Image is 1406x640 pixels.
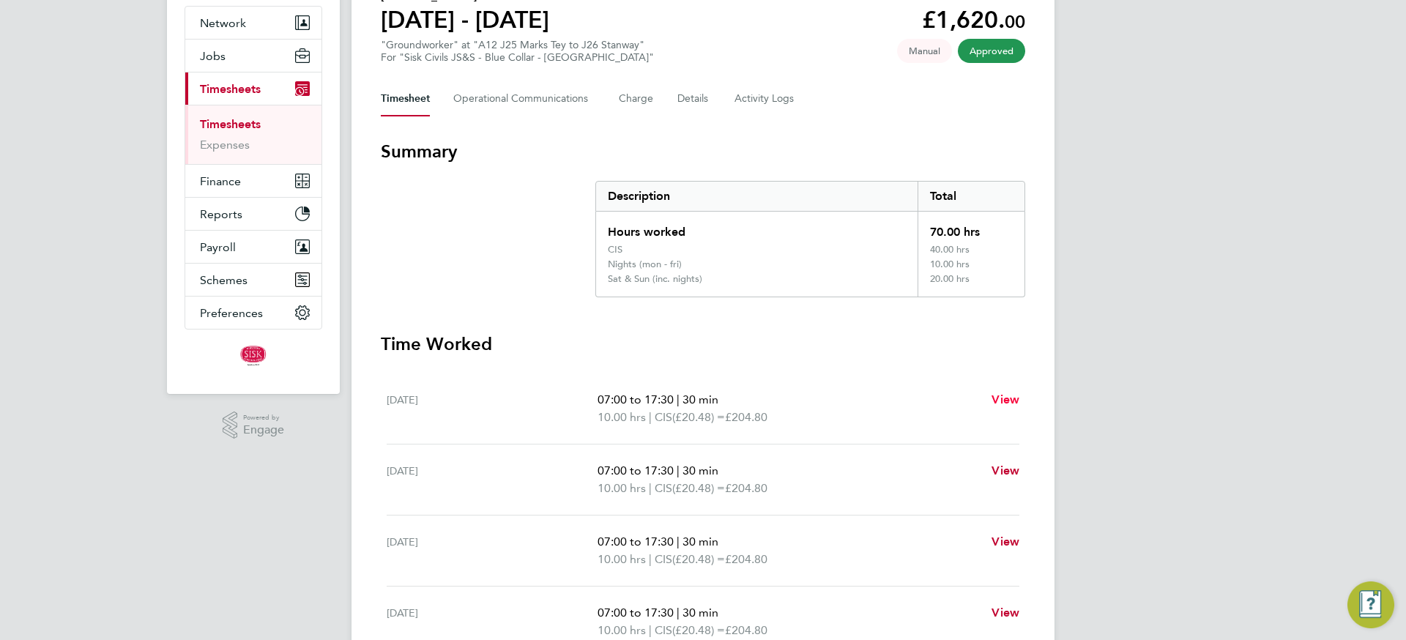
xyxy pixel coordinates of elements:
[619,81,654,116] button: Charge
[672,552,725,566] span: (£20.48) =
[200,49,226,63] span: Jobs
[243,412,284,424] span: Powered by
[185,7,321,39] button: Network
[453,81,595,116] button: Operational Communications
[655,622,672,639] span: CIS
[387,462,598,497] div: [DATE]
[200,117,261,131] a: Timesheets
[598,392,674,406] span: 07:00 to 17:30
[387,391,598,426] div: [DATE]
[992,392,1019,406] span: View
[734,81,796,116] button: Activity Logs
[381,5,549,34] h1: [DATE] - [DATE]
[596,212,918,244] div: Hours worked
[381,51,654,64] div: For "Sisk Civils JS&S - Blue Collar - [GEOGRAPHIC_DATA]"
[992,464,1019,477] span: View
[922,6,1025,34] app-decimal: £1,620.
[992,606,1019,619] span: View
[649,481,652,495] span: |
[381,39,654,64] div: "Groundworker" at "A12 J25 Marks Tey to J26 Stanway"
[649,623,652,637] span: |
[672,410,725,424] span: (£20.48) =
[897,39,952,63] span: This timesheet was manually created.
[381,140,1025,163] h3: Summary
[185,40,321,72] button: Jobs
[958,39,1025,63] span: This timesheet has been approved.
[200,16,246,30] span: Network
[239,344,268,368] img: johnsisk-logo-retina.png
[185,297,321,329] button: Preferences
[598,606,674,619] span: 07:00 to 17:30
[682,606,718,619] span: 30 min
[725,623,767,637] span: £204.80
[381,332,1025,356] h3: Time Worked
[682,464,718,477] span: 30 min
[608,244,622,256] div: CIS
[992,391,1019,409] a: View
[672,481,725,495] span: (£20.48) =
[992,533,1019,551] a: View
[725,410,767,424] span: £204.80
[655,480,672,497] span: CIS
[200,273,248,287] span: Schemes
[200,240,236,254] span: Payroll
[223,412,285,439] a: Powered byEngage
[596,182,918,211] div: Description
[185,198,321,230] button: Reports
[672,623,725,637] span: (£20.48) =
[381,81,430,116] button: Timesheet
[608,258,682,270] div: Nights (mon - fri)
[200,138,250,152] a: Expenses
[992,462,1019,480] a: View
[598,464,674,477] span: 07:00 to 17:30
[1347,581,1394,628] button: Engage Resource Center
[992,604,1019,622] a: View
[185,264,321,296] button: Schemes
[185,105,321,164] div: Timesheets
[598,535,674,548] span: 07:00 to 17:30
[649,552,652,566] span: |
[677,81,711,116] button: Details
[598,552,646,566] span: 10.00 hrs
[677,392,680,406] span: |
[725,552,767,566] span: £204.80
[682,535,718,548] span: 30 min
[387,604,598,639] div: [DATE]
[918,244,1024,258] div: 40.00 hrs
[185,231,321,263] button: Payroll
[387,533,598,568] div: [DATE]
[200,174,241,188] span: Finance
[243,424,284,436] span: Engage
[185,72,321,105] button: Timesheets
[595,181,1025,297] div: Summary
[598,623,646,637] span: 10.00 hrs
[677,464,680,477] span: |
[185,344,322,368] a: Go to home page
[598,481,646,495] span: 10.00 hrs
[649,410,652,424] span: |
[918,258,1024,273] div: 10.00 hrs
[200,207,242,221] span: Reports
[608,273,702,285] div: Sat & Sun (inc. nights)
[185,165,321,197] button: Finance
[918,182,1024,211] div: Total
[200,306,263,320] span: Preferences
[918,273,1024,297] div: 20.00 hrs
[992,535,1019,548] span: View
[918,212,1024,244] div: 70.00 hrs
[682,392,718,406] span: 30 min
[725,481,767,495] span: £204.80
[655,551,672,568] span: CIS
[200,82,261,96] span: Timesheets
[655,409,672,426] span: CIS
[598,410,646,424] span: 10.00 hrs
[677,606,680,619] span: |
[677,535,680,548] span: |
[1005,11,1025,32] span: 00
